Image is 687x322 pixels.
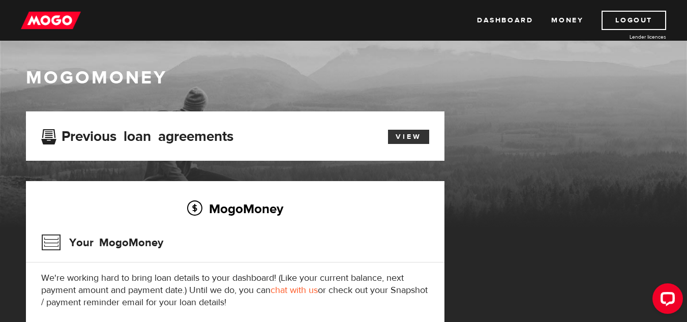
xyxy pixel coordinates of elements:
[41,128,233,141] h3: Previous loan agreements
[21,11,81,30] img: mogo_logo-11ee424be714fa7cbb0f0f49df9e16ec.png
[551,11,583,30] a: Money
[271,284,318,296] a: chat with us
[644,279,687,322] iframe: LiveChat chat widget
[602,11,666,30] a: Logout
[590,33,666,41] a: Lender licences
[26,67,662,89] h1: MogoMoney
[41,272,429,309] p: We're working hard to bring loan details to your dashboard! (Like your current balance, next paym...
[388,130,429,144] a: View
[41,198,429,219] h2: MogoMoney
[41,229,163,256] h3: Your MogoMoney
[477,11,533,30] a: Dashboard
